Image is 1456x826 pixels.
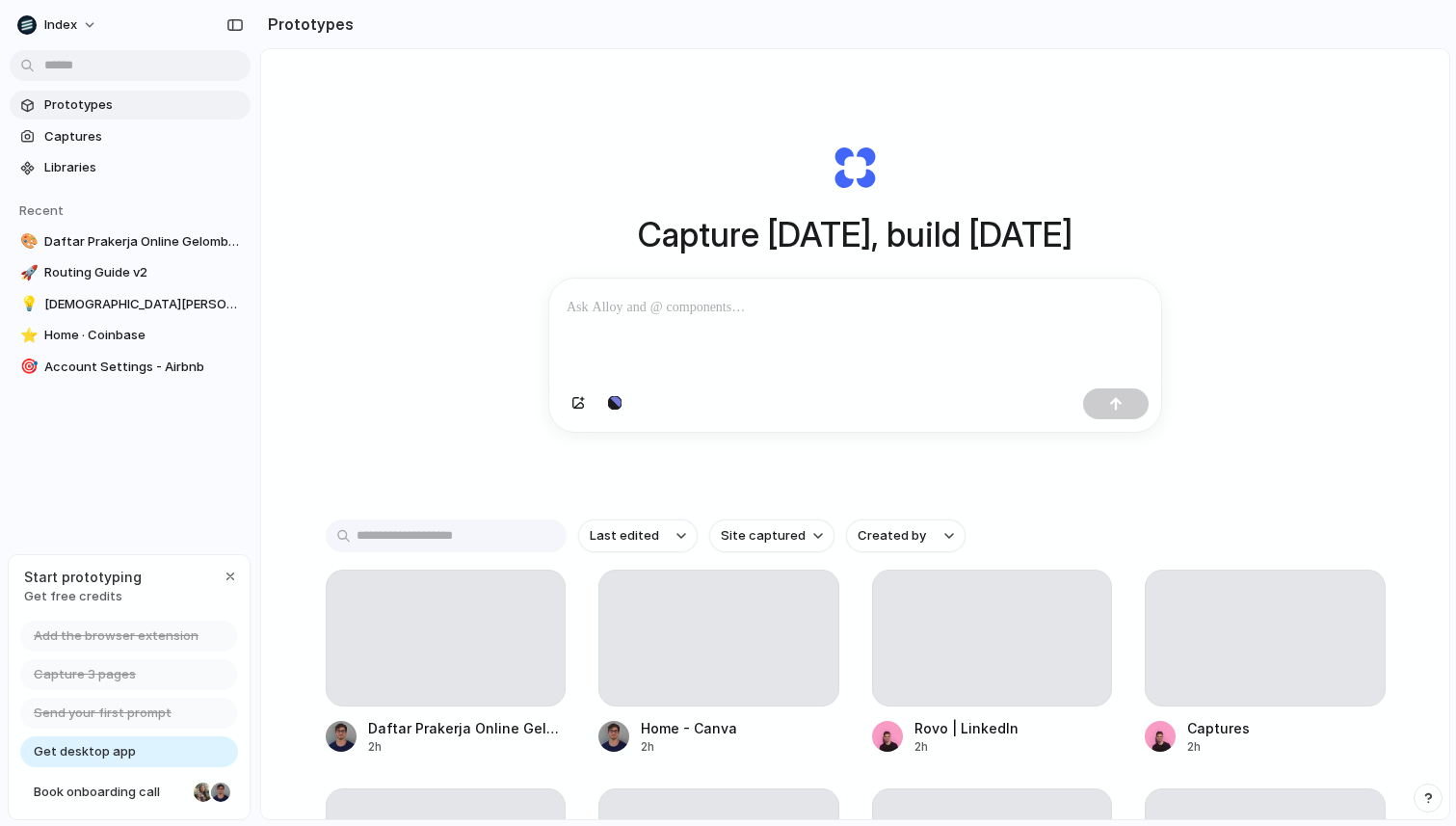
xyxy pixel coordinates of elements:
[1187,718,1250,738] div: Captures
[44,326,243,345] span: Home · Coinbase
[24,587,142,606] span: Get free credits
[44,95,243,115] span: Prototypes
[326,570,567,756] a: Daftar Prakerja Online Gelombang Terbaru 2025 Bukalapak2h
[17,232,37,252] button: 🎨
[10,91,251,120] a: Prototypes
[44,358,243,377] span: Account Settings - Airbnb
[914,738,1019,756] div: 2h
[10,10,107,40] button: Index
[590,526,659,546] span: Last edited
[914,718,1019,738] div: Rovo | LinkedIn
[192,781,215,804] div: Nicole Kubica
[260,13,354,36] h2: Prototypes
[598,570,839,756] a: Home - Canva2h
[209,781,232,804] div: Christian Iacullo
[34,704,172,723] span: Send your first prompt
[638,209,1072,260] h1: Capture [DATE], build [DATE]
[17,358,37,377] button: 🎯
[34,742,136,761] span: Get desktop app
[20,230,34,253] div: 🎨
[846,520,966,552] button: Created by
[578,520,698,552] button: Last edited
[1187,738,1250,756] div: 2h
[10,353,251,382] a: 🎯Account Settings - Airbnb
[10,153,251,182] a: Libraries
[858,526,926,546] span: Created by
[368,718,567,738] div: Daftar Prakerja Online Gelombang Terbaru 2025 Bukalapak
[44,263,243,282] span: Routing Guide v2
[641,738,737,756] div: 2h
[20,325,34,347] div: ⭐
[20,293,34,315] div: 💡
[709,520,834,552] button: Site captured
[10,258,251,287] a: 🚀Routing Guide v2
[1145,570,1386,756] a: Captures2h
[368,738,567,756] div: 2h
[721,526,806,546] span: Site captured
[17,263,37,282] button: 🚀
[44,232,243,252] span: Daftar Prakerja Online Gelombang Terbaru 2025 Bukalapak
[17,326,37,345] button: ⭐
[641,718,737,738] div: Home - Canva
[19,202,64,218] span: Recent
[24,567,142,587] span: Start prototyping
[34,626,199,646] span: Add the browser extension
[10,321,251,350] a: ⭐Home · Coinbase
[10,122,251,151] a: Captures
[20,736,238,767] a: Get desktop app
[44,15,77,35] span: Index
[34,665,136,684] span: Capture 3 pages
[44,295,243,314] span: [DEMOGRAPHIC_DATA][PERSON_NAME]
[20,777,238,808] a: Book onboarding call
[34,783,186,802] span: Book onboarding call
[10,227,251,256] a: 🎨Daftar Prakerja Online Gelombang Terbaru 2025 Bukalapak
[20,356,34,378] div: 🎯
[20,262,34,284] div: 🚀
[872,570,1113,756] a: Rovo | LinkedIn2h
[17,295,37,314] button: 💡
[44,127,243,147] span: Captures
[44,158,243,177] span: Libraries
[10,290,251,319] a: 💡[DEMOGRAPHIC_DATA][PERSON_NAME]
